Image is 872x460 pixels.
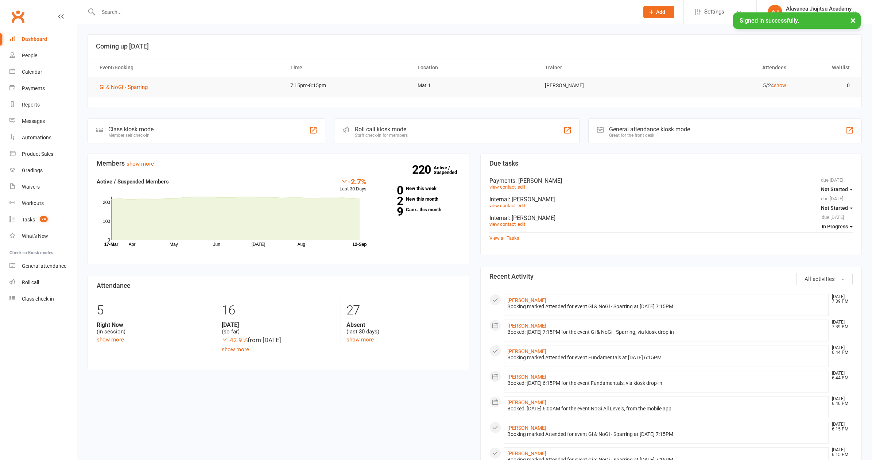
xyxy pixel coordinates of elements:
[434,160,466,180] a: 220Active / Suspended
[9,80,77,97] a: Payments
[97,321,210,335] div: (in session)
[9,228,77,244] a: What's New
[346,299,460,321] div: 27
[793,77,856,94] td: 0
[97,160,460,167] h3: Members
[22,69,42,75] div: Calendar
[22,296,54,302] div: Class check-in
[518,203,525,208] a: edit
[518,184,525,190] a: edit
[9,97,77,113] a: Reports
[9,195,77,212] a: Workouts
[22,167,43,173] div: Gradings
[97,299,210,321] div: 5
[340,177,367,185] div: -2.7%
[507,425,546,431] a: [PERSON_NAME]
[538,77,666,94] td: [PERSON_NAME]
[507,406,826,412] div: Booked: [DATE] 6:00AM for the event NoGi All Levels, from the mobile app
[9,274,77,291] a: Roll call
[821,205,848,211] span: Not Started
[9,258,77,274] a: General attendance kiosk mode
[9,212,77,228] a: Tasks 24
[222,346,249,353] a: show more
[340,177,367,193] div: Last 30 Days
[97,282,460,289] h3: Attendance
[786,5,852,12] div: Alavanca Jiujitsu Academy
[412,164,434,175] strong: 220
[22,200,44,206] div: Workouts
[656,9,665,15] span: Add
[489,273,853,280] h3: Recent Activity
[515,177,562,184] span: : [PERSON_NAME]
[828,345,852,355] time: [DATE] 6:44 PM
[9,31,77,47] a: Dashboard
[9,47,77,64] a: People
[9,7,27,26] a: Clubworx
[828,448,852,457] time: [DATE] 6:15 PM
[507,348,546,354] a: [PERSON_NAME]
[377,196,403,206] strong: 2
[796,273,853,285] button: All activities
[846,12,860,28] button: ×
[507,374,546,380] a: [PERSON_NAME]
[643,6,674,18] button: Add
[355,126,408,133] div: Roll call kiosk mode
[222,335,335,345] div: from [DATE]
[704,4,724,20] span: Settings
[9,291,77,307] a: Class kiosk mode
[346,336,374,343] a: show more
[377,185,403,196] strong: 0
[100,83,153,92] button: Gi & NoGi - Sparring
[9,130,77,146] a: Automations
[828,422,852,432] time: [DATE] 6:15 PM
[377,206,403,217] strong: 9
[97,178,169,185] strong: Active / Suspended Members
[377,197,460,201] a: 2New this month
[822,220,853,233] button: In Progress
[822,224,848,229] span: In Progress
[22,217,35,223] div: Tasks
[489,184,516,190] a: view contact
[828,320,852,329] time: [DATE] 7:39 PM
[489,160,853,167] h3: Due tasks
[284,77,411,94] td: 7:15pm-8:15pm
[828,371,852,380] time: [DATE] 6:44 PM
[489,235,519,241] a: View all Tasks
[507,329,826,335] div: Booked: [DATE] 7:15PM for the event Gi & NoGi - Sparring, via kiosk drop-in
[377,207,460,212] a: 9Canx. this month
[518,221,525,227] a: edit
[346,321,460,335] div: (last 30 days)
[740,17,799,24] span: Signed in successfully.
[93,58,284,77] th: Event/Booking
[411,58,538,77] th: Location
[828,397,852,406] time: [DATE] 6:40 PM
[22,36,47,42] div: Dashboard
[9,146,77,162] a: Product Sales
[284,58,411,77] th: Time
[489,214,853,221] div: Internal
[222,321,335,335] div: (so far)
[828,294,852,304] time: [DATE] 7:39 PM
[9,179,77,195] a: Waivers
[507,323,546,329] a: [PERSON_NAME]
[96,43,853,50] h3: Coming up [DATE]
[507,355,826,361] div: Booking marked Attended for event Fundamentals at [DATE] 6:15PM
[489,196,853,203] div: Internal
[22,151,53,157] div: Product Sales
[9,64,77,80] a: Calendar
[9,162,77,179] a: Gradings
[97,336,124,343] a: show more
[40,216,48,222] span: 24
[507,380,826,386] div: Booked: [DATE] 6:15PM for the event Fundamentals, via kiosk drop-in
[666,58,793,77] th: Attendees
[108,126,154,133] div: Class kiosk mode
[509,196,555,203] span: : [PERSON_NAME]
[821,183,853,196] button: Not Started
[507,451,546,456] a: [PERSON_NAME]
[22,233,48,239] div: What's New
[377,186,460,191] a: 0New this week
[22,184,40,190] div: Waivers
[768,5,782,19] div: AJ
[507,431,826,437] div: Booking marked Attended for event Gi & NoGi - Sparring at [DATE] 7:15PM
[22,85,45,91] div: Payments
